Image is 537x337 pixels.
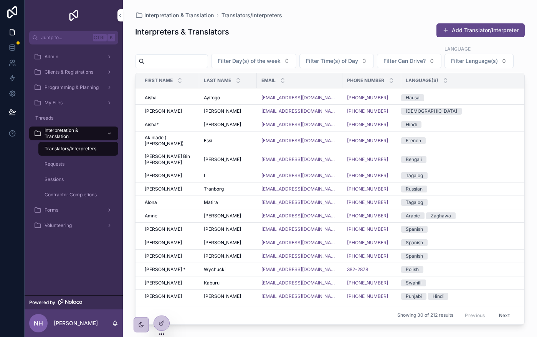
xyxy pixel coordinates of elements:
a: [PHONE_NUMBER] [347,138,397,144]
a: [EMAIL_ADDRESS][DOMAIN_NAME] [261,122,338,128]
a: [PHONE_NUMBER] [347,293,388,299]
a: [PHONE_NUMBER] [347,95,388,101]
a: Aisha [145,95,195,101]
a: Spanish [401,239,515,246]
span: Ayitogo [204,95,220,101]
a: [PERSON_NAME] [145,240,195,246]
span: Phone Number [347,77,384,84]
a: [EMAIL_ADDRESS][DOMAIN_NAME] [261,213,338,219]
button: Select Button [211,54,296,68]
span: Akinlade ( [PERSON_NAME]) [145,135,195,147]
a: [DEMOGRAPHIC_DATA] [401,108,515,115]
img: App logo [68,9,80,21]
a: Add Translator/Interpreter [436,23,525,37]
span: Ctrl [93,34,107,41]
a: [PERSON_NAME] [204,293,252,299]
a: [EMAIL_ADDRESS][DOMAIN_NAME] [261,293,338,299]
span: Filter Time(s) of Day [306,57,358,65]
span: Li [204,173,208,179]
a: Russian [401,186,515,192]
div: Hindi [433,293,444,300]
div: French [406,137,421,144]
a: [EMAIL_ADDRESS][DOMAIN_NAME] [261,156,338,163]
a: [PHONE_NUMBER] [347,226,388,232]
span: [PERSON_NAME] [145,108,182,114]
a: Requests [38,157,118,171]
span: [PERSON_NAME] [204,240,241,246]
button: Jump to...CtrlK [29,31,118,44]
span: [PERSON_NAME] [145,186,182,192]
a: Translators/Interpreters [221,12,282,19]
div: Zaghawa [431,212,451,219]
span: Sessions [45,176,64,182]
a: [EMAIL_ADDRESS][DOMAIN_NAME] [261,266,338,273]
a: Translators/Interpreters [38,142,118,156]
a: Hindi [401,121,515,128]
div: Hausa [406,94,420,101]
span: Last Name [204,77,231,84]
a: Aisha* [145,122,195,128]
a: [EMAIL_ADDRESS][DOMAIN_NAME] [261,138,338,144]
button: Select Button [444,54,514,68]
a: My Files [29,96,118,110]
a: [EMAIL_ADDRESS][DOMAIN_NAME] [261,108,338,114]
a: [EMAIL_ADDRESS][DOMAIN_NAME] [261,95,338,101]
a: [EMAIL_ADDRESS][DOMAIN_NAME] [261,173,338,179]
a: Alona [145,199,195,205]
a: Tagalog [401,172,515,179]
a: [PHONE_NUMBER] [347,240,397,246]
a: Interpretation & Translation [29,127,118,140]
a: Clients & Registrations [29,65,118,79]
a: [PERSON_NAME] [204,213,252,219]
a: [EMAIL_ADDRESS][DOMAIN_NAME] [261,186,338,192]
a: Li [204,173,252,179]
a: [EMAIL_ADDRESS][DOMAIN_NAME] [261,253,338,259]
span: First Name [145,77,173,84]
a: [PHONE_NUMBER] [347,138,388,144]
a: [PHONE_NUMBER] [347,122,388,128]
a: [PERSON_NAME] Bin [PERSON_NAME] [145,153,195,166]
a: ArabicZaghawa [401,212,515,219]
span: Threads [35,115,53,121]
a: [PERSON_NAME] [204,108,252,114]
a: Programming & Planning [29,81,118,94]
span: Contractor Completions [45,192,97,198]
div: [DEMOGRAPHIC_DATA] [406,108,457,115]
a: [PERSON_NAME] [204,226,252,232]
span: Filter Language(s) [451,57,498,65]
a: [PHONE_NUMBER] [347,122,397,128]
div: Tagalog [406,199,423,206]
a: [PERSON_NAME] [204,122,252,128]
a: Swahili [401,279,515,286]
span: [PERSON_NAME] [204,156,241,163]
a: [PHONE_NUMBER] [347,213,397,219]
div: Spanish [406,253,423,260]
a: [PHONE_NUMBER] [347,213,388,219]
a: Spanish [401,253,515,260]
span: Showing 30 of 212 results [397,312,453,319]
span: [PERSON_NAME] [145,253,182,259]
h1: Interpreters & Translators [135,26,229,37]
span: [PERSON_NAME] [204,293,241,299]
a: [PHONE_NUMBER] [347,108,397,114]
span: Requests [45,161,64,167]
span: Tranborg [204,186,224,192]
a: Powered by [25,295,123,309]
div: Russian [406,186,423,192]
a: Volunteering [29,219,118,232]
span: NH [34,319,43,328]
span: [PERSON_NAME] [204,122,241,128]
span: [PERSON_NAME] [145,226,182,232]
a: [PERSON_NAME] [204,156,252,163]
a: Tranborg [204,186,252,192]
a: [PERSON_NAME] [145,173,195,179]
span: Filter Day(s) of the week [218,57,281,65]
div: Swahili [406,279,421,286]
div: Bengali [406,156,422,163]
a: [PHONE_NUMBER] [347,95,397,101]
span: Powered by [29,299,55,306]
